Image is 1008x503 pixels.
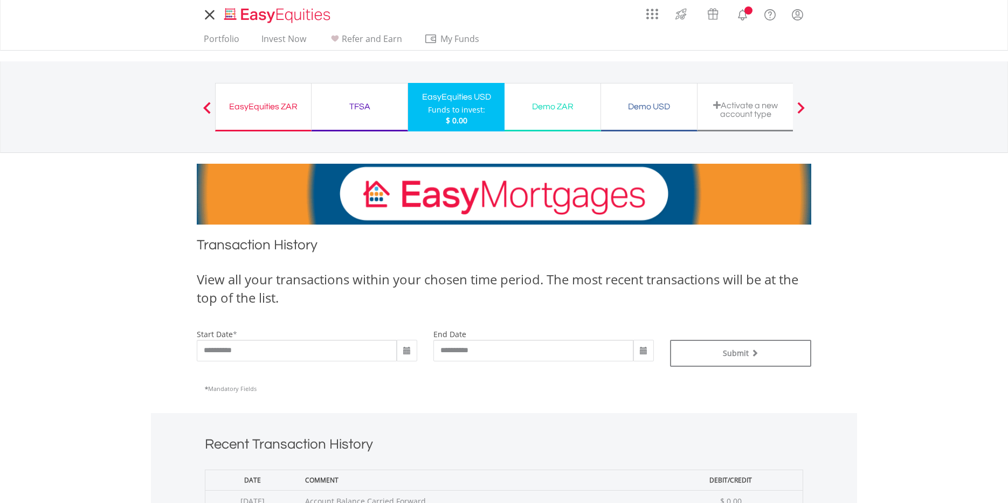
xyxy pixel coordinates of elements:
div: Demo ZAR [511,99,594,114]
img: grid-menu-icon.svg [646,8,658,20]
a: Invest Now [257,33,310,50]
div: View all your transactions within your chosen time period. The most recent transactions will be a... [197,270,811,308]
a: FAQ's and Support [756,3,784,24]
a: Vouchers [697,3,729,23]
a: Home page [220,3,335,24]
a: AppsGrid [639,3,665,20]
th: Date [205,470,300,490]
span: $ 0.00 [446,115,467,125]
div: Funds to invest: [428,104,485,115]
th: Comment [300,470,659,490]
img: thrive-v2.svg [672,5,690,23]
div: Activate a new account type [704,101,787,118]
div: EasyEquities ZAR [222,99,305,114]
img: EasyEquities_Logo.png [222,6,335,24]
div: Demo USD [607,99,691,114]
span: Refer and Earn [342,33,402,45]
label: start date [197,329,233,339]
label: end date [433,329,466,339]
button: Submit [670,340,812,367]
img: vouchers-v2.svg [704,5,722,23]
span: My Funds [424,32,495,46]
span: Mandatory Fields [205,385,257,393]
a: My Profile [784,3,811,26]
img: EasyMortage Promotion Banner [197,164,811,225]
a: Portfolio [199,33,244,50]
div: EasyEquities USD [415,89,498,104]
th: Debit/Credit [659,470,803,490]
h1: Recent Transaction History [205,435,803,459]
h1: Transaction History [197,235,811,260]
a: Notifications [729,3,756,24]
div: TFSA [318,99,401,114]
a: Refer and Earn [324,33,406,50]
